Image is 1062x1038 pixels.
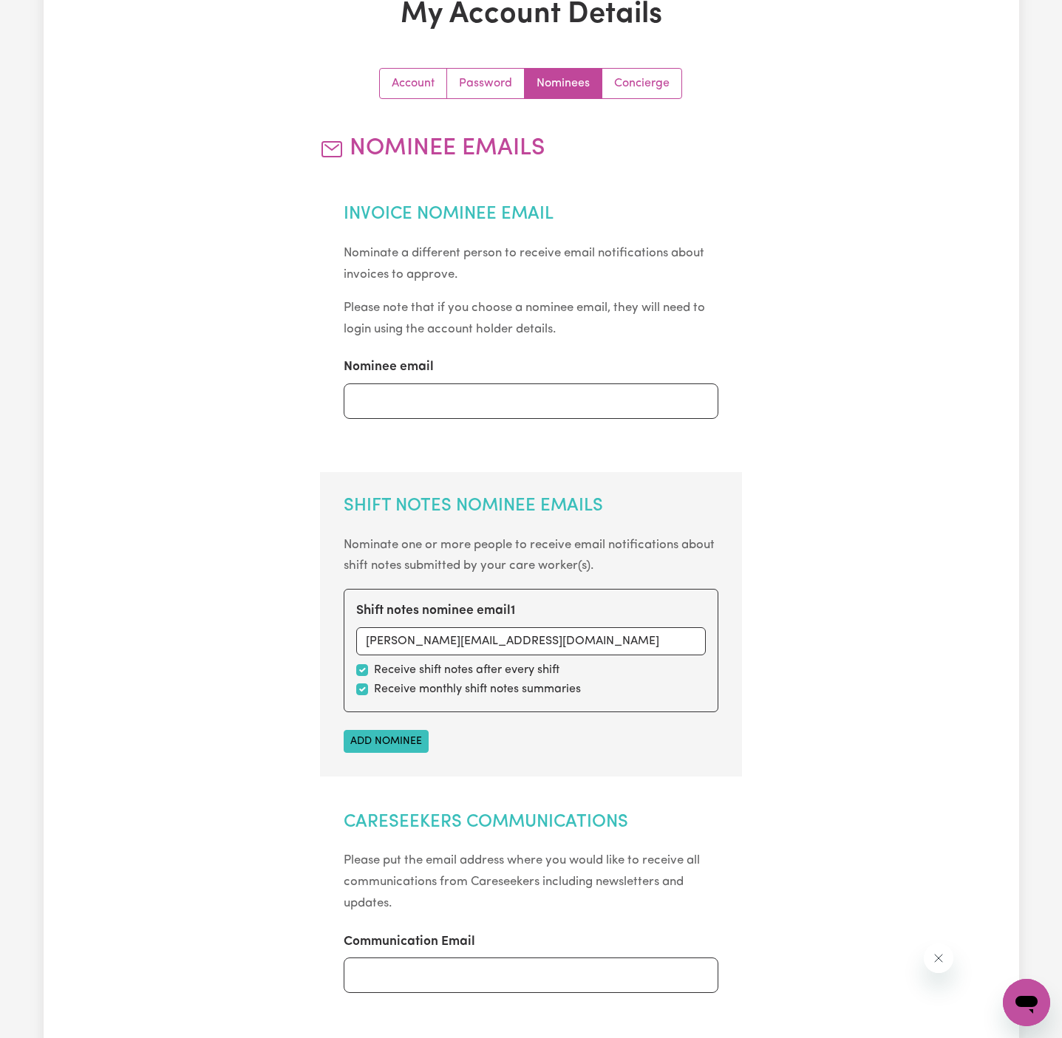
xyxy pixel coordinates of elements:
a: Update your nominees [525,69,602,98]
small: Nominate one or more people to receive email notifications about shift notes submitted by your ca... [344,539,715,573]
h2: Invoice Nominee Email [344,204,718,225]
small: Please note that if you choose a nominee email, they will need to login using the account holder ... [344,301,705,335]
h2: Shift Notes Nominee Emails [344,496,718,517]
a: Update account manager [602,69,681,98]
button: Add nominee [344,730,429,753]
small: Nominate a different person to receive email notifications about invoices to approve. [344,247,704,281]
label: Communication Email [344,932,475,952]
a: Update your account [380,69,447,98]
a: Update your password [447,69,525,98]
label: Shift notes nominee email 1 [356,601,515,621]
h2: Nominee Emails [320,134,742,163]
small: Please put the email address where you would like to receive all communications from Careseekers ... [344,854,700,909]
label: Receive shift notes after every shift [374,661,559,679]
label: Receive monthly shift notes summaries [374,680,581,698]
iframe: Button to launch messaging window [1003,979,1050,1026]
iframe: Close message [924,943,953,973]
h2: Careseekers Communications [344,812,718,833]
span: Need any help? [9,10,89,22]
label: Nominee email [344,358,434,377]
